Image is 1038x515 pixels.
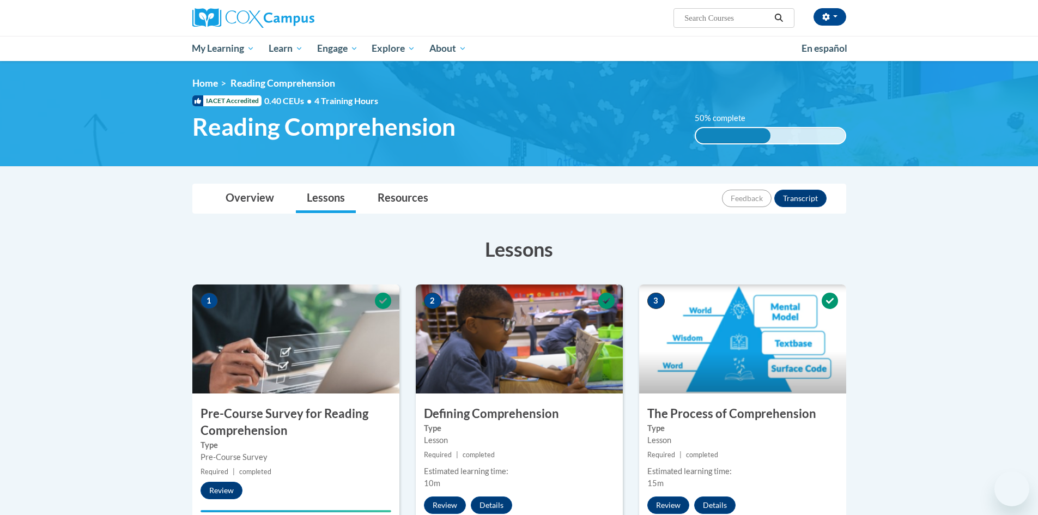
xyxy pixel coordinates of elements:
span: Reading Comprehension [230,77,335,89]
a: Resources [367,184,439,213]
span: My Learning [192,42,254,55]
img: Course Image [192,284,399,393]
a: About [422,36,474,61]
h3: The Process of Comprehension [639,405,846,422]
span: About [429,42,466,55]
a: Learn [262,36,310,61]
a: My Learning [185,36,262,61]
span: Required [201,468,228,476]
img: Cox Campus [192,8,314,28]
span: completed [239,468,271,476]
div: 50% complete [696,128,770,143]
label: Type [647,422,838,434]
span: Required [424,451,452,459]
span: En español [802,43,847,54]
span: | [679,451,682,459]
h3: Defining Comprehension [416,405,623,422]
div: Pre-Course Survey [201,451,391,463]
div: Lesson [647,434,838,446]
span: 15m [647,478,664,488]
button: Review [647,496,689,514]
button: Search [770,11,787,25]
span: completed [463,451,495,459]
a: Explore [365,36,422,61]
label: Type [424,422,615,434]
span: | [233,468,235,476]
button: Details [471,496,512,514]
span: Engage [317,42,358,55]
span: 3 [647,293,665,309]
a: En español [794,37,854,60]
a: Engage [310,36,365,61]
button: Review [201,482,242,499]
span: IACET Accredited [192,95,262,106]
a: Lessons [296,184,356,213]
span: Explore [372,42,415,55]
span: 1 [201,293,218,309]
span: 4 Training Hours [314,95,378,106]
a: Cox Campus [192,8,399,28]
div: Main menu [176,36,863,61]
button: Account Settings [814,8,846,26]
button: Transcript [774,190,827,207]
label: 50% complete [695,112,757,124]
button: Feedback [722,190,772,207]
div: Your progress [201,510,391,512]
span: 0.40 CEUs [264,95,314,107]
img: Course Image [416,284,623,393]
iframe: Button to launch messaging window [994,471,1029,506]
span: completed [686,451,718,459]
img: Course Image [639,284,846,393]
span: Learn [269,42,303,55]
button: Details [694,496,736,514]
span: Required [647,451,675,459]
div: Estimated learning time: [424,465,615,477]
label: Type [201,439,391,451]
button: Review [424,496,466,514]
input: Search Courses [683,11,770,25]
h3: Lessons [192,235,846,263]
div: Estimated learning time: [647,465,838,477]
span: • [307,95,312,106]
span: Reading Comprehension [192,112,456,141]
h3: Pre-Course Survey for Reading Comprehension [192,405,399,439]
span: | [456,451,458,459]
span: 2 [424,293,441,309]
a: Overview [215,184,285,213]
span: 10m [424,478,440,488]
div: Lesson [424,434,615,446]
a: Home [192,77,218,89]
